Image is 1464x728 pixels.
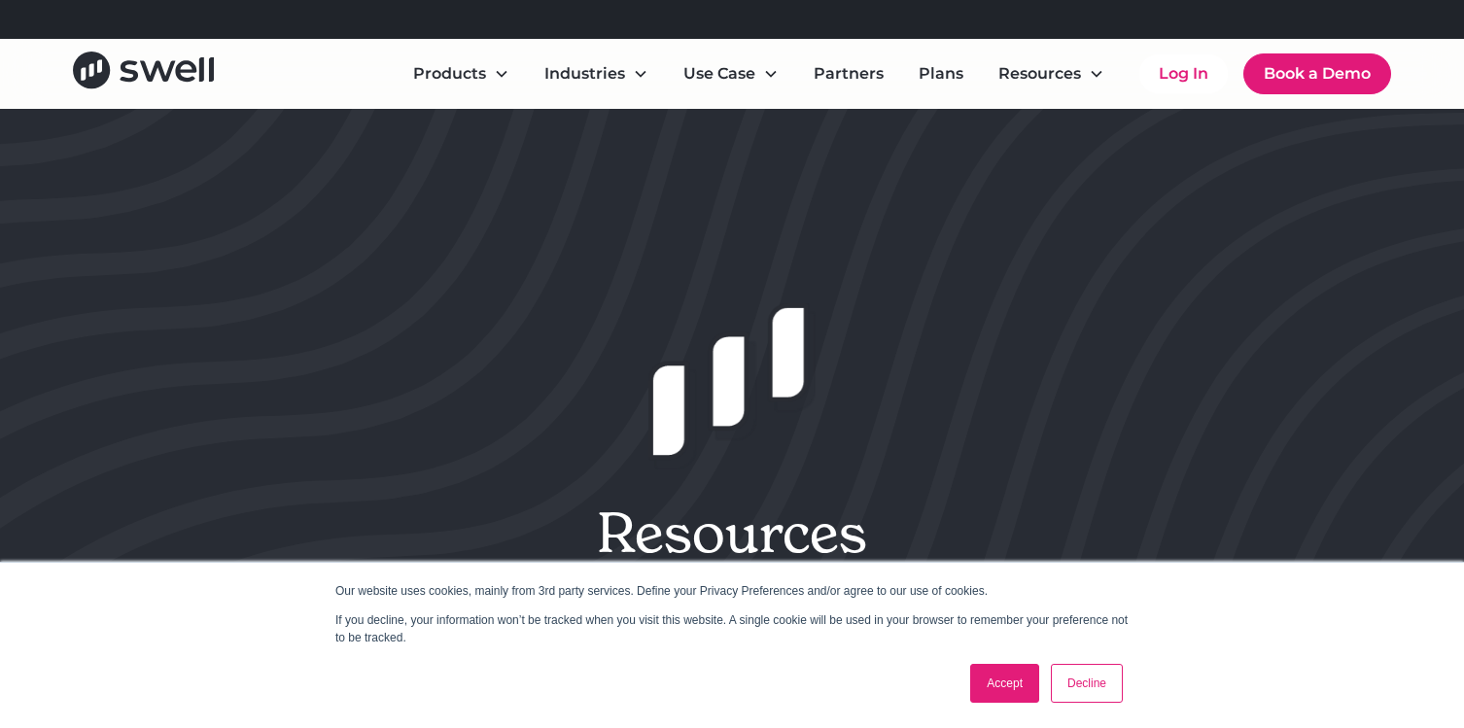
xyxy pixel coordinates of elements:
div: Resources [983,54,1120,93]
p: If you decline, your information won’t be tracked when you visit this website. A single cookie wi... [335,611,1129,646]
a: home [73,52,214,95]
a: Log In [1139,54,1228,93]
a: Accept [970,664,1039,703]
a: Plans [903,54,979,93]
div: Industries [544,62,625,86]
div: Products [413,62,486,86]
div: Industries [529,54,664,93]
div: Products [398,54,525,93]
p: Our website uses cookies, mainly from 3rd party services. Define your Privacy Preferences and/or ... [335,582,1129,600]
div: Resources [998,62,1081,86]
h1: Resources [392,501,1072,566]
div: Use Case [668,54,794,93]
a: Partners [798,54,899,93]
div: Use Case [683,62,755,86]
a: Book a Demo [1243,53,1391,94]
a: Decline [1051,664,1123,703]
